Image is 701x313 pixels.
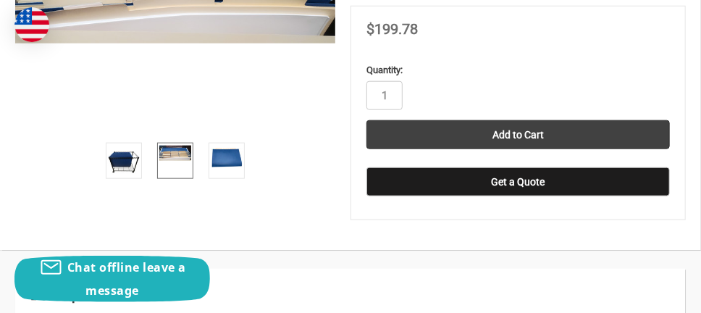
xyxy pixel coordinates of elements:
label: Quantity: [366,63,670,78]
button: Get a Quote [366,167,670,196]
img: Mobile Filing Bundle [159,146,191,161]
img: Mobile Filing Bundle [108,145,140,177]
input: Add to Cart [366,120,670,149]
img: Mobile Filing Bundle [211,145,243,168]
img: duty and tax information for United States [14,7,49,42]
span: Chat offline leave a message [67,259,186,299]
button: Chat offline leave a message [14,256,210,302]
span: $199.78 [366,20,418,38]
h2: Description [30,284,671,306]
